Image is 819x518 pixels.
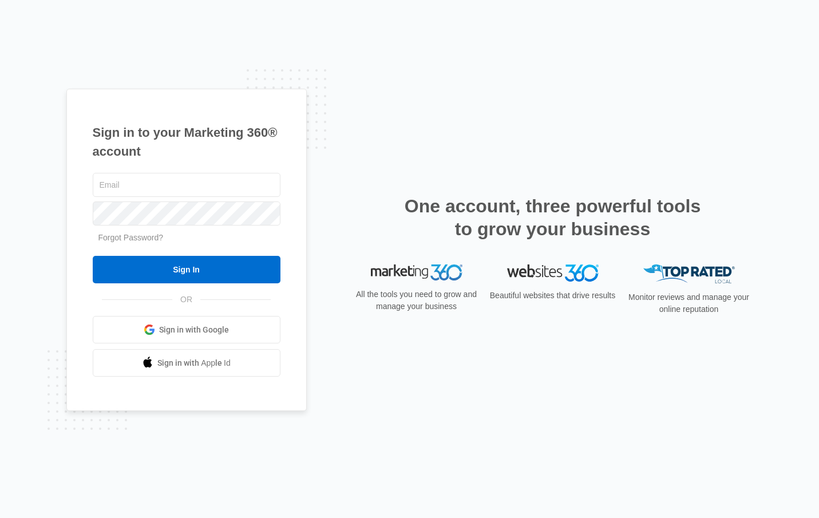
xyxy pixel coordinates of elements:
input: Email [93,173,280,197]
a: Sign in with Apple Id [93,349,280,377]
span: OR [172,294,200,306]
input: Sign In [93,256,280,283]
h1: Sign in to your Marketing 360® account [93,123,280,161]
a: Forgot Password? [98,233,164,242]
img: Websites 360 [507,264,599,281]
p: Beautiful websites that drive results [489,290,617,302]
img: Top Rated Local [643,264,735,283]
p: All the tools you need to grow and manage your business [353,288,481,313]
h2: One account, three powerful tools to grow your business [401,195,705,240]
a: Sign in with Google [93,316,280,343]
img: Marketing 360 [371,264,462,280]
p: Monitor reviews and manage your online reputation [625,291,753,315]
span: Sign in with Apple Id [157,357,231,369]
span: Sign in with Google [159,324,229,336]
